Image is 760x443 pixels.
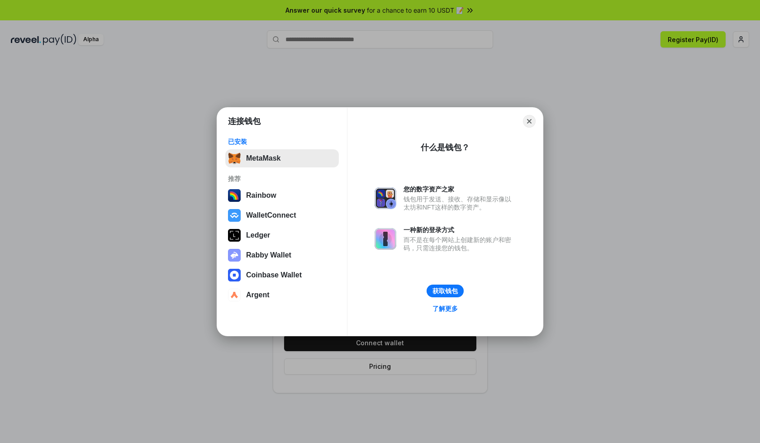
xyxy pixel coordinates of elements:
[246,154,280,162] div: MetaMask
[228,249,241,262] img: svg+xml,%3Csvg%20xmlns%3D%22http%3A%2F%2Fwww.w3.org%2F2000%2Fsvg%22%20fill%3D%22none%22%20viewBox...
[432,287,458,295] div: 获取钱包
[246,271,302,279] div: Coinbase Wallet
[523,115,536,128] button: Close
[228,152,241,165] img: svg+xml,%3Csvg%20fill%3D%22none%22%20height%3D%2233%22%20viewBox%3D%220%200%2035%2033%22%20width%...
[225,246,339,264] button: Rabby Wallet
[404,195,516,211] div: 钱包用于发送、接收、存储和显示像以太坊和NFT这样的数字资产。
[228,269,241,281] img: svg+xml,%3Csvg%20width%3D%2228%22%20height%3D%2228%22%20viewBox%3D%220%200%2028%2028%22%20fill%3D...
[225,286,339,304] button: Argent
[225,266,339,284] button: Coinbase Wallet
[225,226,339,244] button: Ledger
[228,289,241,301] img: svg+xml,%3Csvg%20width%3D%2228%22%20height%3D%2228%22%20viewBox%3D%220%200%2028%2028%22%20fill%3D...
[228,229,241,242] img: svg+xml,%3Csvg%20xmlns%3D%22http%3A%2F%2Fwww.w3.org%2F2000%2Fsvg%22%20width%3D%2228%22%20height%3...
[228,189,241,202] img: svg+xml,%3Csvg%20width%3D%22120%22%20height%3D%22120%22%20viewBox%3D%220%200%20120%20120%22%20fil...
[225,149,339,167] button: MetaMask
[228,138,336,146] div: 已安装
[246,191,276,200] div: Rainbow
[404,226,516,234] div: 一种新的登录方式
[246,291,270,299] div: Argent
[427,285,464,297] button: 获取钱包
[246,231,270,239] div: Ledger
[228,175,336,183] div: 推荐
[432,305,458,313] div: 了解更多
[228,209,241,222] img: svg+xml,%3Csvg%20width%3D%2228%22%20height%3D%2228%22%20viewBox%3D%220%200%2028%2028%22%20fill%3D...
[421,142,470,153] div: 什么是钱包？
[404,236,516,252] div: 而不是在每个网站上创建新的账户和密码，只需连接您的钱包。
[246,211,296,219] div: WalletConnect
[375,187,396,209] img: svg+xml,%3Csvg%20xmlns%3D%22http%3A%2F%2Fwww.w3.org%2F2000%2Fsvg%22%20fill%3D%22none%22%20viewBox...
[228,116,261,127] h1: 连接钱包
[225,186,339,205] button: Rainbow
[225,206,339,224] button: WalletConnect
[246,251,291,259] div: Rabby Wallet
[404,185,516,193] div: 您的数字资产之家
[427,303,463,314] a: 了解更多
[375,228,396,250] img: svg+xml,%3Csvg%20xmlns%3D%22http%3A%2F%2Fwww.w3.org%2F2000%2Fsvg%22%20fill%3D%22none%22%20viewBox...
